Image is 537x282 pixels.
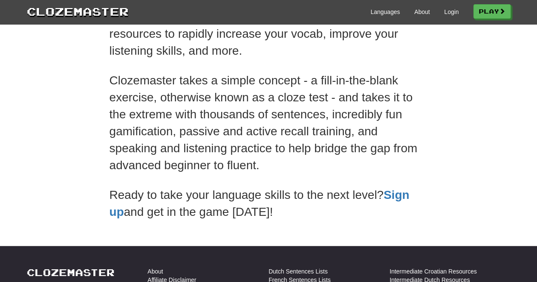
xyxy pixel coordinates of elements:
[27,3,129,19] a: Clozemaster
[444,8,458,16] a: Login
[110,72,428,174] p: Clozemaster takes a simple concept - a fill-in-the-blank exercise, otherwise known as a cloze tes...
[414,8,430,16] a: About
[110,187,428,221] p: Ready to take your language skills to the next level? and get in the game [DATE]!
[269,267,328,276] a: Dutch Sentences Lists
[110,188,410,218] a: Sign up
[390,267,477,276] a: Intermediate Croatian Resources
[27,267,115,278] a: Clozemaster
[473,4,511,19] a: Play
[371,8,400,16] a: Languages
[148,267,163,276] a: About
